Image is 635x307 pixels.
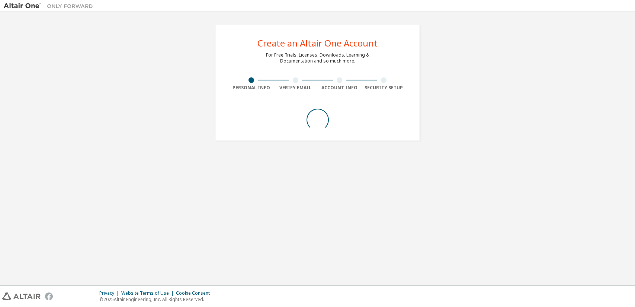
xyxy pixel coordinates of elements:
[4,2,97,10] img: Altair One
[2,292,41,300] img: altair_logo.svg
[45,292,53,300] img: facebook.svg
[266,52,369,64] div: For Free Trials, Licenses, Downloads, Learning & Documentation and so much more.
[99,296,214,303] p: © 2025 Altair Engineering, Inc. All Rights Reserved.
[121,290,176,296] div: Website Terms of Use
[176,290,214,296] div: Cookie Consent
[273,85,318,91] div: Verify Email
[230,85,274,91] div: Personal Info
[99,290,121,296] div: Privacy
[257,39,378,48] div: Create an Altair One Account
[362,85,406,91] div: Security Setup
[318,85,362,91] div: Account Info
